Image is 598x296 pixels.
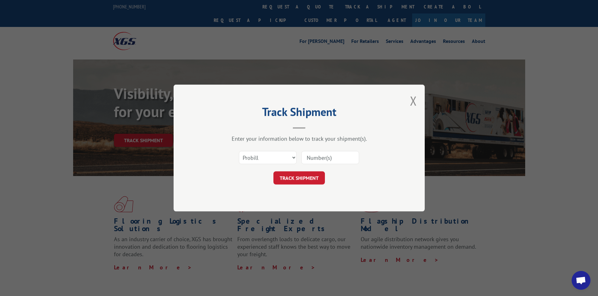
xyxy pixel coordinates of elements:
div: Enter your information below to track your shipment(s). [205,135,393,142]
button: TRACK SHIPMENT [273,171,325,184]
button: Close modal [410,92,417,109]
div: Open chat [572,271,590,290]
input: Number(s) [301,151,359,164]
h2: Track Shipment [205,107,393,119]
